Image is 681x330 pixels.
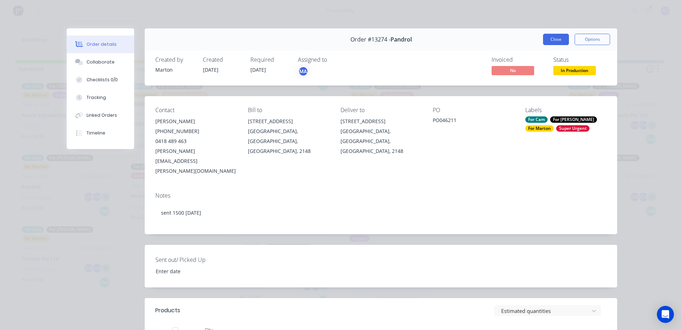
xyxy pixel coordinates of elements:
div: Created [203,56,242,63]
div: [STREET_ADDRESS] [248,116,329,126]
div: Checklists 0/0 [87,77,118,83]
div: Marton [155,66,194,73]
div: PO [433,107,514,114]
button: Collaborate [67,53,134,71]
div: Products [155,306,180,315]
div: [STREET_ADDRESS][GEOGRAPHIC_DATA], [GEOGRAPHIC_DATA], [GEOGRAPHIC_DATA], 2148 [248,116,329,156]
input: Enter date [151,266,239,276]
span: Order #13274 - [350,36,391,43]
button: Options [575,34,610,45]
div: For Cam [525,116,548,123]
span: Pandrol [391,36,412,43]
span: No [492,66,534,75]
div: Timeline [87,130,105,136]
div: Open Intercom Messenger [657,306,674,323]
div: [PHONE_NUMBER] [155,126,237,136]
button: MA [298,66,309,77]
div: Bill to [248,107,329,114]
div: Deliver to [340,107,422,114]
button: In Production [553,66,596,77]
div: [PERSON_NAME][EMAIL_ADDRESS][PERSON_NAME][DOMAIN_NAME] [155,146,237,176]
span: [DATE] [203,66,218,73]
div: [STREET_ADDRESS][GEOGRAPHIC_DATA], [GEOGRAPHIC_DATA], [GEOGRAPHIC_DATA], 2148 [340,116,422,156]
button: Checklists 0/0 [67,71,134,89]
div: Invoiced [492,56,545,63]
div: 0418 489 463 [155,136,237,146]
button: Tracking [67,89,134,106]
div: Assigned to [298,56,369,63]
div: PO046211 [433,116,514,126]
div: Created by [155,56,194,63]
div: Collaborate [87,59,115,65]
div: Order details [87,41,117,48]
div: sent 1500 [DATE] [155,202,607,224]
div: Tracking [87,94,106,101]
span: [DATE] [250,66,266,73]
button: Close [543,34,569,45]
div: Contact [155,107,237,114]
div: [STREET_ADDRESS] [340,116,422,126]
div: Super Urgent [556,125,589,132]
div: Notes [155,192,607,199]
div: For Marton [525,125,554,132]
button: Order details [67,35,134,53]
div: [PERSON_NAME] [155,116,237,126]
div: [GEOGRAPHIC_DATA], [GEOGRAPHIC_DATA], [GEOGRAPHIC_DATA], 2148 [248,126,329,156]
div: Required [250,56,289,63]
label: Sent out/ Picked Up [155,255,244,264]
div: [GEOGRAPHIC_DATA], [GEOGRAPHIC_DATA], [GEOGRAPHIC_DATA], 2148 [340,126,422,156]
div: [PERSON_NAME][PHONE_NUMBER]0418 489 463[PERSON_NAME][EMAIL_ADDRESS][PERSON_NAME][DOMAIN_NAME] [155,116,237,176]
span: In Production [553,66,596,75]
div: Status [553,56,607,63]
div: Linked Orders [87,112,117,119]
button: Linked Orders [67,106,134,124]
div: Labels [525,107,607,114]
button: Timeline [67,124,134,142]
div: For [PERSON_NAME] [550,116,597,123]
